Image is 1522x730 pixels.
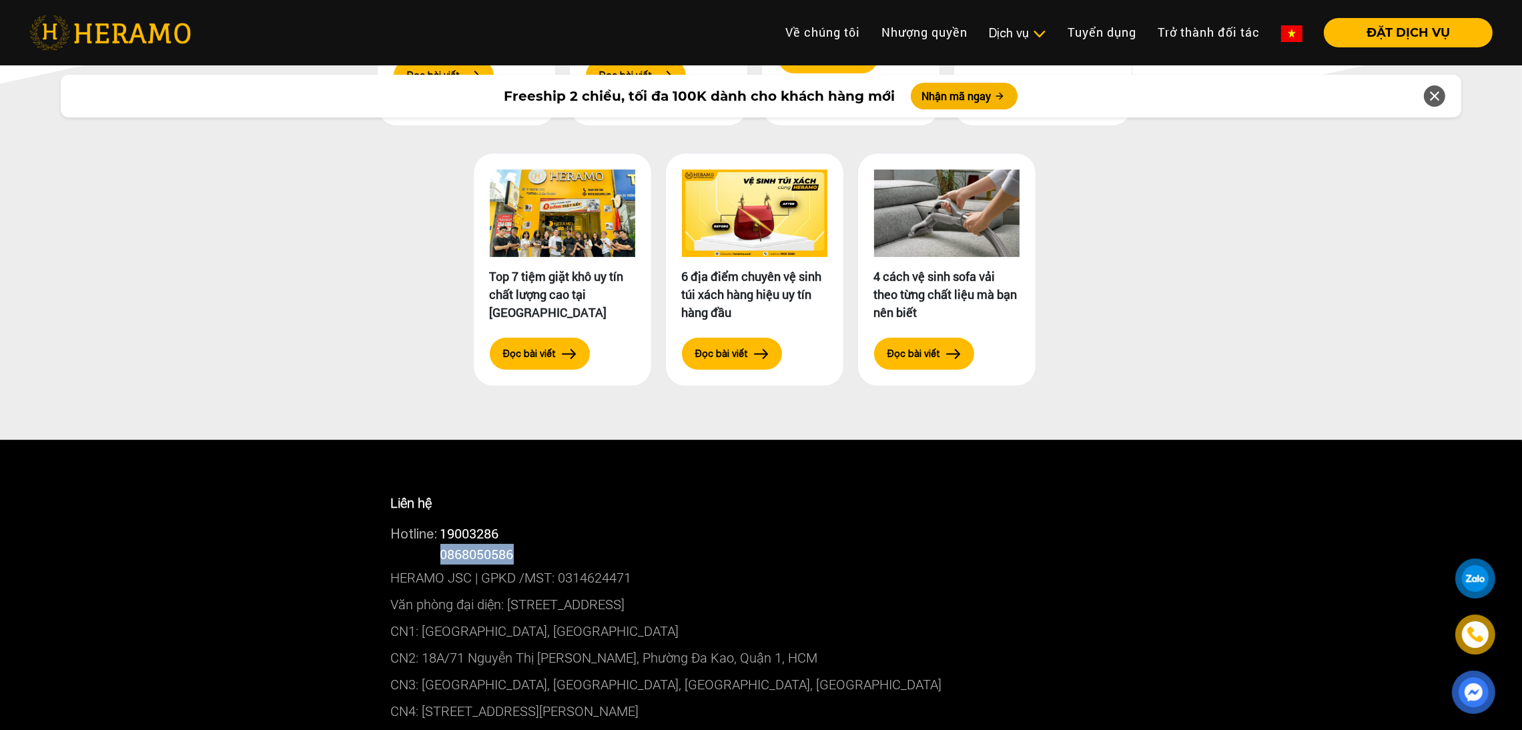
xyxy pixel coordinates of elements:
a: Tuyển dụng [1057,18,1147,47]
div: Dịch vụ [989,24,1046,42]
label: Đọc bài viết [695,347,748,361]
button: Đọc bài viết [490,338,590,370]
img: Top 7 tiệm giặt khô uy tín chất lượng cao tại TPHCM [490,169,635,257]
img: phone-icon [1468,627,1483,642]
button: Đọc bài viết [874,338,974,370]
div: 4 cách vệ sinh sofa vải theo từng chất liệu mà bạn nên biết [874,268,1020,322]
p: CN1: [GEOGRAPHIC_DATA], [GEOGRAPHIC_DATA] [391,618,1132,645]
a: Trở thành đối tác [1147,18,1270,47]
img: subToggleIcon [1032,27,1046,41]
img: arrow [754,349,769,358]
p: CN3: [GEOGRAPHIC_DATA], [GEOGRAPHIC_DATA], [GEOGRAPHIC_DATA], [GEOGRAPHIC_DATA] [391,671,1132,698]
img: 6 địa điểm chuyên vệ sinh túi xách hàng hiệu uy tín hàng đầu [682,169,827,257]
a: 19003286 [440,524,499,542]
img: arrow [946,349,961,358]
label: Đọc bài viết [887,347,940,361]
a: Nhượng quyền [871,18,978,47]
img: arrow [562,349,577,358]
label: Đọc bài viết [503,347,556,361]
span: 0868050586 [440,545,514,563]
img: heramo-logo.png [29,15,191,50]
button: ĐẶT DỊCH VỤ [1324,18,1493,47]
div: Top 7 tiệm giặt khô uy tín chất lượng cao tại [GEOGRAPHIC_DATA] [490,268,635,322]
p: Văn phòng đại diện: [STREET_ADDRESS] [391,591,1132,618]
p: CN4: [STREET_ADDRESS][PERSON_NAME] [391,698,1132,725]
img: vn-flag.png [1281,25,1302,42]
button: Nhận mã ngay [911,83,1018,109]
div: 6 địa điểm chuyên vệ sinh túi xách hàng hiệu uy tín hàng đầu [682,268,827,322]
a: Về chúng tôi [775,18,871,47]
img: 4 cách vệ sinh sofa vải theo từng chất liệu mà bạn nên biết [874,169,1020,257]
a: ĐẶT DỊCH VỤ [1313,27,1493,39]
a: phone-icon [1457,617,1493,653]
p: HERAMO JSC | GPKD /MST: 0314624471 [391,565,1132,591]
p: Liên hệ [391,493,1132,513]
span: Hotline: [391,526,438,541]
span: Freeship 2 chiều, tối đa 100K dành cho khách hàng mới [504,86,895,106]
p: CN2: 18A/71 Nguyễn Thị [PERSON_NAME], Phường Đa Kao, Quận 1, HCM [391,645,1132,671]
button: Đọc bài viết [682,338,782,370]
